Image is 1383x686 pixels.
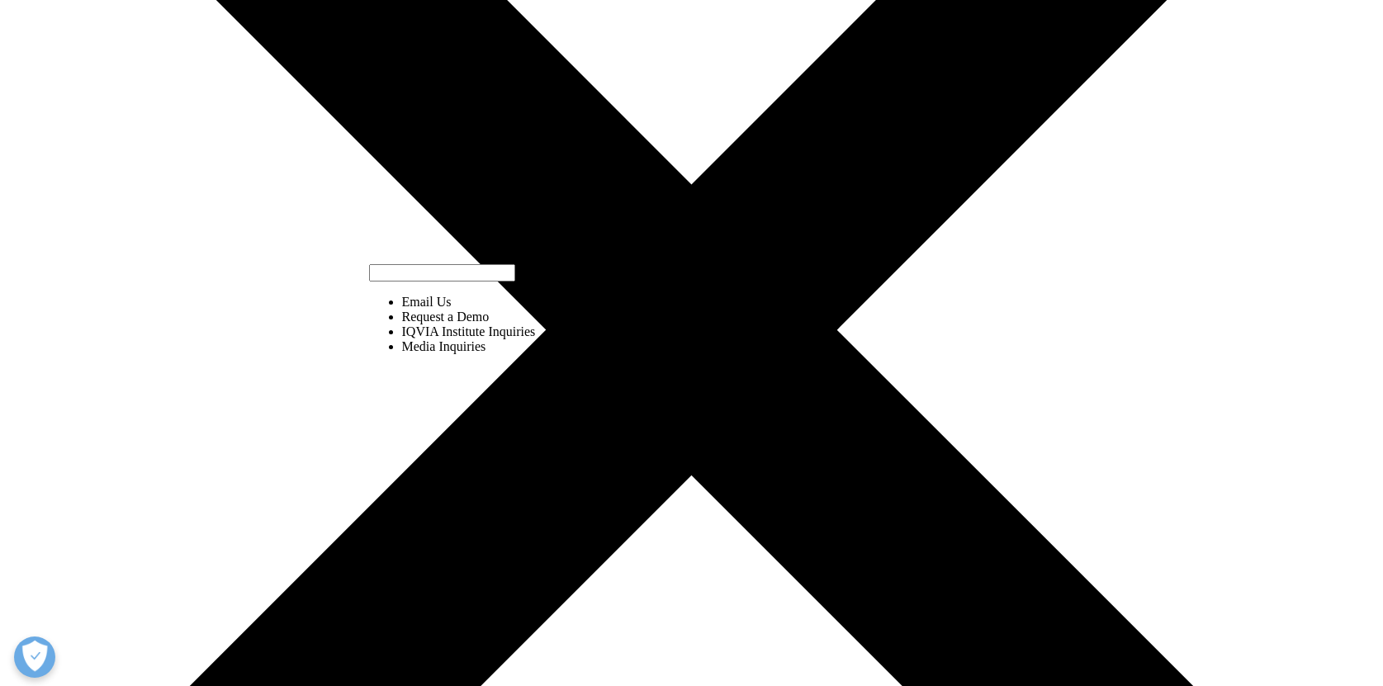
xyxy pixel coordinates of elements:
[402,339,536,354] li: Media Inquiries
[402,324,536,339] li: IQVIA Institute Inquiries
[14,636,55,678] button: Open Preferences
[402,295,536,310] li: Email Us
[402,310,536,324] li: Request a Demo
